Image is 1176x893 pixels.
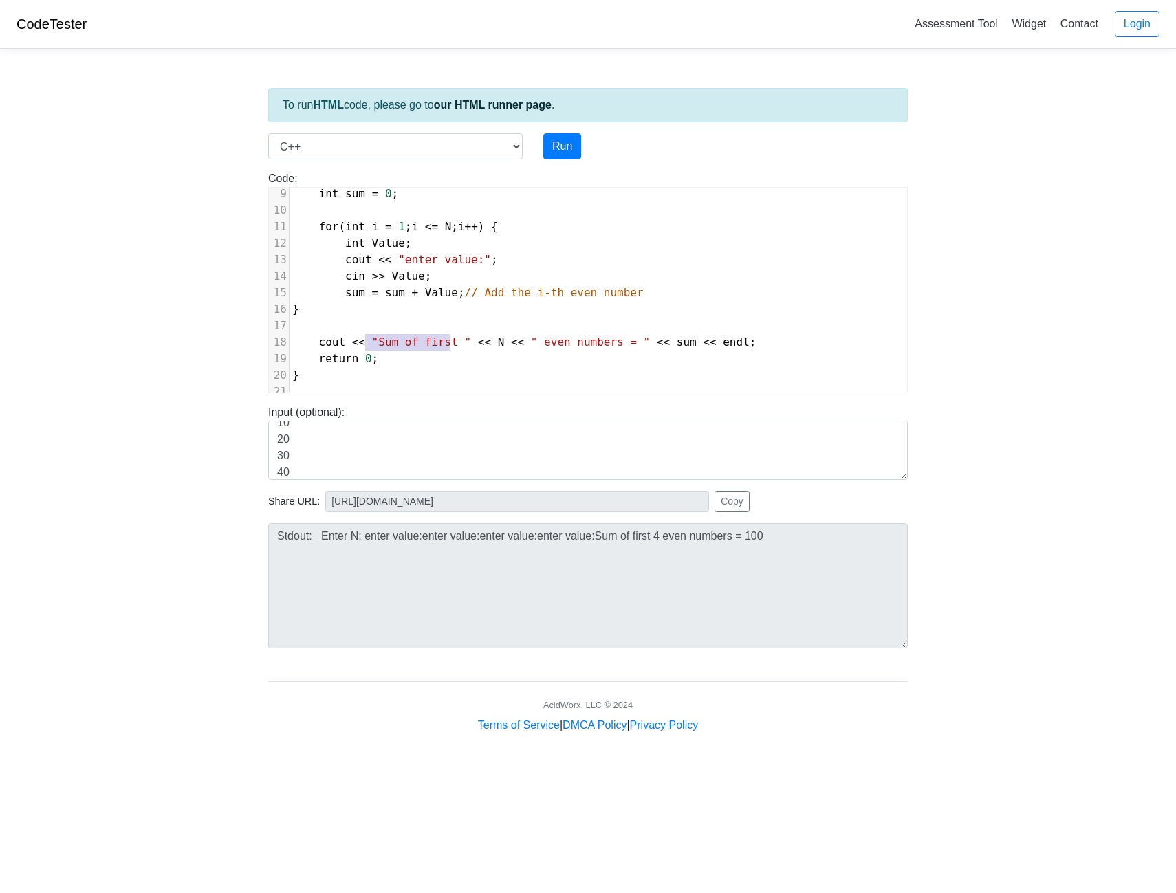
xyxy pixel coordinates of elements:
span: sum [677,335,697,349]
a: Privacy Policy [630,719,699,731]
span: Value [372,236,405,250]
div: 10 [269,202,289,219]
span: sum [345,286,365,299]
span: << [352,335,365,349]
span: sum [345,187,365,200]
span: cout [345,253,372,266]
span: + [411,286,418,299]
div: 19 [269,351,289,367]
div: Code: [258,170,918,393]
span: << [703,335,716,349]
span: int [345,220,365,233]
div: 20 [269,367,289,384]
span: >> [372,269,385,283]
div: 18 [269,334,289,351]
div: 9 [269,186,289,202]
div: Input (optional): [258,404,918,480]
span: sum [385,286,405,299]
div: To run code, please go to . [268,88,908,122]
span: = [385,220,392,233]
div: | | [478,717,698,734]
a: Contact [1055,12,1104,35]
a: Login [1115,11,1159,37]
div: 14 [269,268,289,285]
span: ; [292,269,431,283]
span: cin [345,269,365,283]
span: <= [425,220,438,233]
a: our HTML runner page [434,99,552,111]
a: Assessment Tool [909,12,1003,35]
span: 0 [385,187,392,200]
a: DMCA Policy [563,719,627,731]
span: Value [392,269,425,283]
span: for [319,220,339,233]
span: cout [319,335,346,349]
span: "enter value:" [398,253,491,266]
span: return [319,352,359,365]
span: << [657,335,670,349]
div: AcidWorx, LLC © 2024 [543,698,633,712]
span: ; [292,253,498,266]
span: i [411,220,418,233]
span: } [292,368,299,382]
span: int [345,236,365,250]
span: = [372,187,379,200]
span: endl [723,335,750,349]
span: int [319,187,339,200]
div: 11 [269,219,289,235]
div: 16 [269,301,289,318]
span: Value [425,286,458,299]
div: 12 [269,235,289,252]
span: N [498,335,505,349]
span: " even numbers = " [531,335,650,349]
span: << [478,335,491,349]
a: Terms of Service [478,719,560,731]
span: = [372,286,379,299]
input: No share available yet [325,491,709,512]
span: 1 [398,220,405,233]
span: ( ; ; ) { [292,220,498,233]
strong: HTML [313,99,343,111]
span: ; [292,187,398,200]
span: i [458,220,465,233]
a: CodeTester [17,16,87,32]
div: 17 [269,318,289,334]
span: 0 [365,352,372,365]
span: i [372,220,379,233]
span: << [511,335,524,349]
span: ; [292,286,644,299]
span: "Sum of first " [372,335,472,349]
span: Share URL: [268,494,320,509]
span: ; [292,236,412,250]
span: << [378,253,391,266]
span: } [292,302,299,316]
button: Copy [715,491,750,512]
button: Run [543,133,581,159]
span: ++ [465,220,478,233]
div: 21 [269,384,289,400]
span: ; [292,335,756,349]
span: N [445,220,452,233]
span: ; [292,352,378,365]
div: 13 [269,252,289,268]
span: // Add the i-th even number [465,286,644,299]
a: Widget [1006,12,1052,35]
div: 15 [269,285,289,301]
